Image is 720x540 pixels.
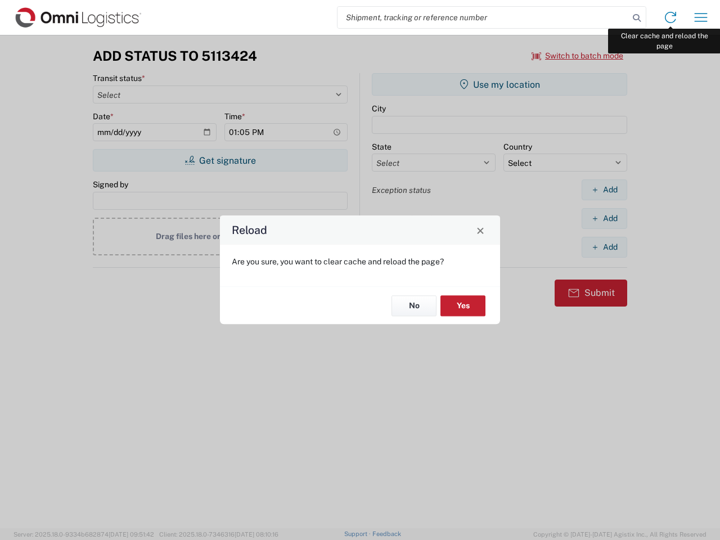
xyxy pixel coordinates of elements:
button: Close [472,222,488,238]
button: No [391,295,436,316]
input: Shipment, tracking or reference number [337,7,629,28]
h4: Reload [232,222,267,238]
button: Yes [440,295,485,316]
p: Are you sure, you want to clear cache and reload the page? [232,256,488,267]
